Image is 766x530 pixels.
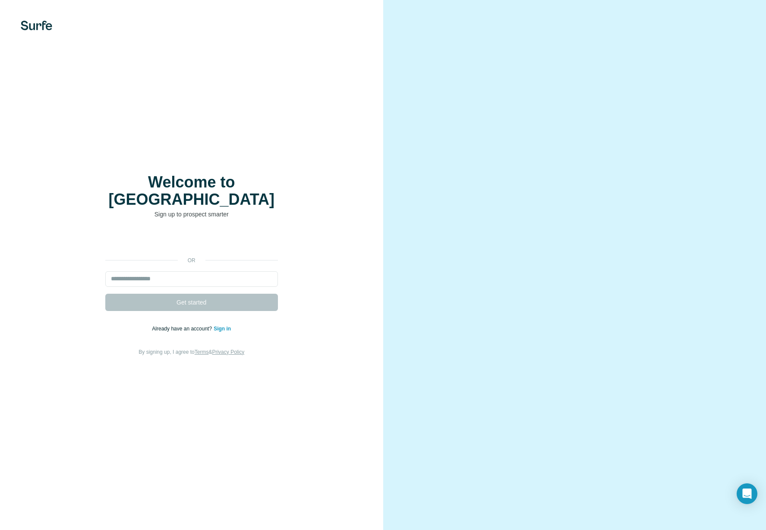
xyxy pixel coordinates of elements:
a: Terms [195,349,209,355]
img: Surfe's logo [21,21,52,30]
iframe: Sign in with Google Button [101,232,282,251]
a: Sign in [214,326,231,332]
h1: Welcome to [GEOGRAPHIC_DATA] [105,174,278,208]
p: or [178,257,205,264]
a: Privacy Policy [212,349,244,355]
span: Already have an account? [152,326,214,332]
span: By signing up, I agree to & [139,349,244,355]
p: Sign up to prospect smarter [105,210,278,219]
div: Open Intercom Messenger [737,483,757,504]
